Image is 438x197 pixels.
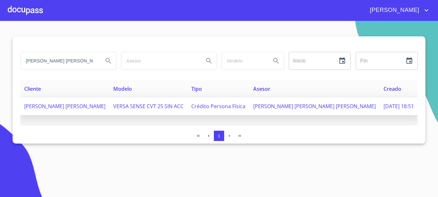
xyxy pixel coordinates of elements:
span: Tipo [191,85,202,92]
button: Search [101,53,116,69]
input: search [121,52,199,70]
span: Asesor [253,85,270,92]
button: Search [201,53,217,69]
span: [PERSON_NAME] [365,5,423,15]
input: search [21,52,98,70]
button: account of current user [365,5,430,15]
span: [DATE] 18:51 [383,103,414,110]
span: 1 [218,134,220,138]
span: [PERSON_NAME] [PERSON_NAME] [PERSON_NAME] [253,103,376,110]
button: 1 [214,131,224,141]
button: Search [268,53,284,69]
span: VERSA SENSE CVT 25 SIN ACC [113,103,184,110]
span: Cliente [24,85,41,92]
span: Creado [383,85,401,92]
span: [PERSON_NAME] [PERSON_NAME] [24,103,105,110]
span: Crédito Persona Física [191,103,245,110]
input: search [222,52,266,70]
span: Modelo [113,85,132,92]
